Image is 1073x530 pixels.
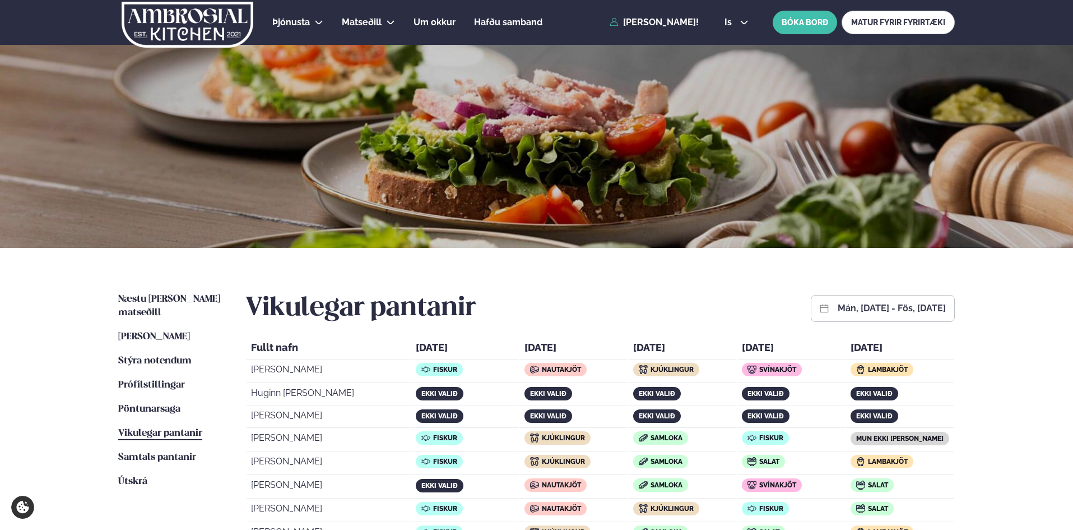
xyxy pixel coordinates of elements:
img: icon img [856,457,865,466]
span: Næstu [PERSON_NAME] matseðill [118,294,220,317]
a: Útskrá [118,475,147,488]
td: [PERSON_NAME] [247,429,410,451]
img: icon img [421,457,430,466]
span: Prófílstillingar [118,380,185,390]
img: icon img [530,365,539,374]
img: icon img [530,434,539,443]
span: ekki valið [530,390,566,398]
span: Salat [759,458,779,466]
img: icon img [639,458,648,466]
span: Svínakjöt [759,366,796,374]
span: Salat [868,505,888,513]
a: MATUR FYRIR FYRIRTÆKI [842,11,955,34]
a: Vikulegar pantanir [118,427,202,440]
img: icon img [747,481,756,490]
a: [PERSON_NAME] [118,330,190,344]
span: ekki valið [639,412,675,420]
img: icon img [856,504,865,513]
span: Nautakjöt [542,481,581,489]
span: ekki valið [639,390,675,398]
button: is [716,18,758,27]
td: Huginn [PERSON_NAME] [247,384,410,405]
td: [PERSON_NAME] [247,361,410,383]
img: icon img [421,504,430,513]
a: Hafðu samband [474,16,542,29]
img: icon img [639,434,648,442]
span: Nautakjöt [542,505,581,513]
span: is [724,18,735,27]
span: Útskrá [118,477,147,486]
th: [DATE] [737,339,845,360]
span: mun ekki [PERSON_NAME] [856,435,944,443]
td: [PERSON_NAME] [247,476,410,499]
span: Fiskur [433,366,457,374]
a: Samtals pantanir [118,451,196,464]
img: icon img [747,504,756,513]
img: icon img [421,434,430,443]
th: [DATE] [411,339,519,360]
span: ekki valið [530,412,566,420]
span: Fiskur [433,434,457,442]
img: icon img [856,365,865,374]
span: Kjúklingur [542,458,585,466]
a: Þjónusta [272,16,310,29]
th: [DATE] [846,339,954,360]
button: BÓKA BORÐ [773,11,837,34]
span: ekki valið [421,390,458,398]
span: Hafðu samband [474,17,542,27]
span: Lambakjöt [868,366,908,374]
img: icon img [856,481,865,490]
span: Nautakjöt [542,366,581,374]
span: ekki valið [856,412,893,420]
a: [PERSON_NAME]! [610,17,699,27]
span: Samtals pantanir [118,453,196,462]
a: Matseðill [342,16,382,29]
img: logo [120,2,254,48]
img: icon img [530,504,539,513]
span: Fiskur [433,458,457,466]
th: [DATE] [520,339,628,360]
button: mán, [DATE] - fös, [DATE] [838,304,946,313]
span: ekki valið [747,412,784,420]
img: icon img [530,481,539,490]
span: ekki valið [747,390,784,398]
span: Um okkur [414,17,456,27]
span: Lambakjöt [868,458,908,466]
td: [PERSON_NAME] [247,500,410,522]
a: Stýra notendum [118,354,192,368]
span: [PERSON_NAME] [118,332,190,342]
td: [PERSON_NAME] [247,453,410,475]
a: Næstu [PERSON_NAME] matseðill [118,293,223,320]
span: Matseðill [342,17,382,27]
img: icon img [747,457,756,466]
span: Salat [868,481,888,489]
span: Stýra notendum [118,356,192,366]
img: icon img [747,365,756,374]
th: Fullt nafn [247,339,410,360]
span: Samloka [651,481,682,489]
span: ekki valið [421,482,458,490]
th: [DATE] [629,339,736,360]
span: Samloka [651,434,682,442]
a: Um okkur [414,16,456,29]
span: Kjúklingur [651,505,694,513]
span: Fiskur [759,434,783,442]
span: Þjónusta [272,17,310,27]
span: Fiskur [759,505,783,513]
span: Kjúklingur [542,434,585,442]
img: icon img [639,481,648,489]
a: Prófílstillingar [118,379,185,392]
img: icon img [639,504,648,513]
h2: Vikulegar pantanir [245,293,476,324]
span: ekki valið [421,412,458,420]
a: Pöntunarsaga [118,403,180,416]
span: Svínakjöt [759,481,796,489]
td: [PERSON_NAME] [247,407,410,428]
span: Kjúklingur [651,366,694,374]
img: icon img [747,434,756,443]
span: ekki valið [856,390,893,398]
span: Fiskur [433,505,457,513]
span: Vikulegar pantanir [118,428,202,438]
span: Samloka [651,458,682,466]
img: icon img [639,365,648,374]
